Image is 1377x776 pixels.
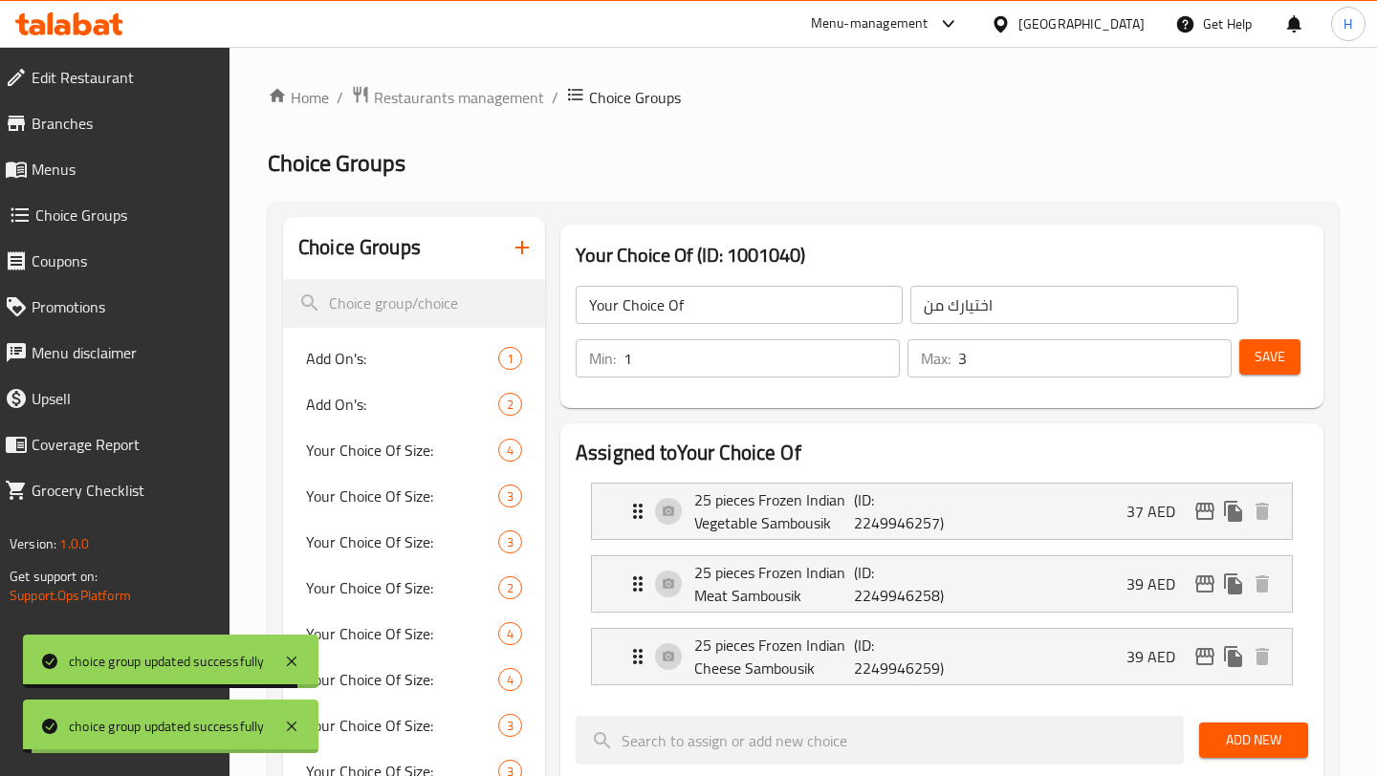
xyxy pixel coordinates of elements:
h2: Assigned to Your Choice Of [576,439,1308,467]
span: Coupons [32,249,214,272]
span: Branches [32,112,214,135]
span: 4 [499,671,521,689]
div: Add On's:1 [283,335,545,381]
span: 1.0.0 [59,531,89,556]
button: delete [1248,570,1277,598]
input: search [283,279,545,328]
span: Menu disclaimer [32,341,214,364]
div: Choices [498,530,522,553]
p: 39 AED [1126,572,1191,595]
button: Add New [1199,722,1308,758]
button: delete [1248,497,1277,526]
li: Expand [576,475,1308,548]
a: Support.OpsPlatform [10,583,131,608]
p: 25 pieces Frozen Indian Cheese Sambousik [694,634,854,679]
span: Your Choice Of Size: [306,622,498,645]
p: Max: [921,347,951,370]
span: Your Choice Of Size: [306,714,498,737]
div: Your Choice Of Size:3 [283,473,545,519]
div: Choices [498,668,522,691]
button: duplicate [1219,570,1248,598]
span: Choice Groups [268,141,405,184]
span: 2 [499,396,521,414]
a: Restaurants management [351,85,544,110]
div: Expand [592,629,1292,684]
p: 37 AED [1126,500,1191,523]
span: Add On's: [306,347,498,370]
button: Save [1239,339,1300,375]
div: Choices [498,439,522,462]
span: Edit Restaurant [32,66,214,89]
span: Add On's: [306,393,498,416]
div: Your Choice Of Size:4 [283,611,545,657]
span: Restaurants management [374,86,544,109]
span: 1 [499,350,521,368]
p: (ID: 2249946258) [854,561,960,607]
li: / [552,86,558,109]
div: Your Choice Of Size:3 [283,702,545,748]
h3: Your Choice Of (ID: 1001040) [576,240,1308,270]
span: Your Choice Of Size: [306,485,498,507]
span: 3 [499,487,521,506]
span: 3 [499,533,521,551]
h2: Choice Groups [298,233,421,262]
div: Add On's:2 [283,381,545,427]
div: Choices [498,393,522,416]
span: 2 [499,579,521,597]
div: Choices [498,485,522,507]
span: Add New [1214,728,1293,752]
span: 3 [499,717,521,735]
span: Choice Groups [589,86,681,109]
div: Choices [498,347,522,370]
span: Grocery Checklist [32,479,214,502]
input: search [576,716,1184,765]
div: Your Choice Of Size:4 [283,657,545,702]
span: Version: [10,531,56,556]
p: Min: [589,347,616,370]
div: choice group updated successfully [69,651,265,672]
p: 25 pieces Frozen Indian Vegetable Sambousik [694,488,854,534]
div: Expand [592,556,1292,612]
span: H [1344,13,1352,34]
div: Choices [498,622,522,645]
span: Coverage Report [32,433,214,456]
span: Choice Groups [35,204,214,226]
p: (ID: 2249946259) [854,634,960,679]
div: Expand [592,484,1292,539]
button: duplicate [1219,497,1248,526]
p: (ID: 2249946257) [854,488,960,534]
span: Your Choice Of Size: [306,530,498,553]
div: [GEOGRAPHIC_DATA] [1018,13,1145,34]
div: Your Choice Of Size:3 [283,519,545,565]
div: Choices [498,714,522,737]
span: Your Choice Of Size: [306,668,498,691]
button: delete [1248,642,1277,671]
nav: breadcrumb [268,85,1339,110]
span: Get support on: [10,564,98,589]
span: 4 [499,625,521,643]
span: 4 [499,442,521,460]
span: Promotions [32,295,214,318]
button: edit [1191,570,1219,598]
li: Expand [576,620,1308,693]
div: Your Choice Of Size:4 [283,427,545,473]
div: Choices [498,576,522,599]
button: edit [1191,497,1219,526]
p: 39 AED [1126,645,1191,668]
span: Upsell [32,387,214,410]
span: Your Choice Of Size: [306,576,498,599]
span: Save [1255,345,1285,369]
a: Home [268,86,329,109]
button: edit [1191,642,1219,671]
span: Menus [32,158,214,181]
div: Menu-management [811,12,929,35]
div: choice group updated successfully [69,716,265,737]
button: duplicate [1219,642,1248,671]
li: Expand [576,548,1308,620]
span: Your Choice Of Size: [306,439,498,462]
li: / [337,86,343,109]
div: Your Choice Of Size:2 [283,565,545,611]
p: 25 pieces Frozen Indian Meat Sambousik [694,561,854,607]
